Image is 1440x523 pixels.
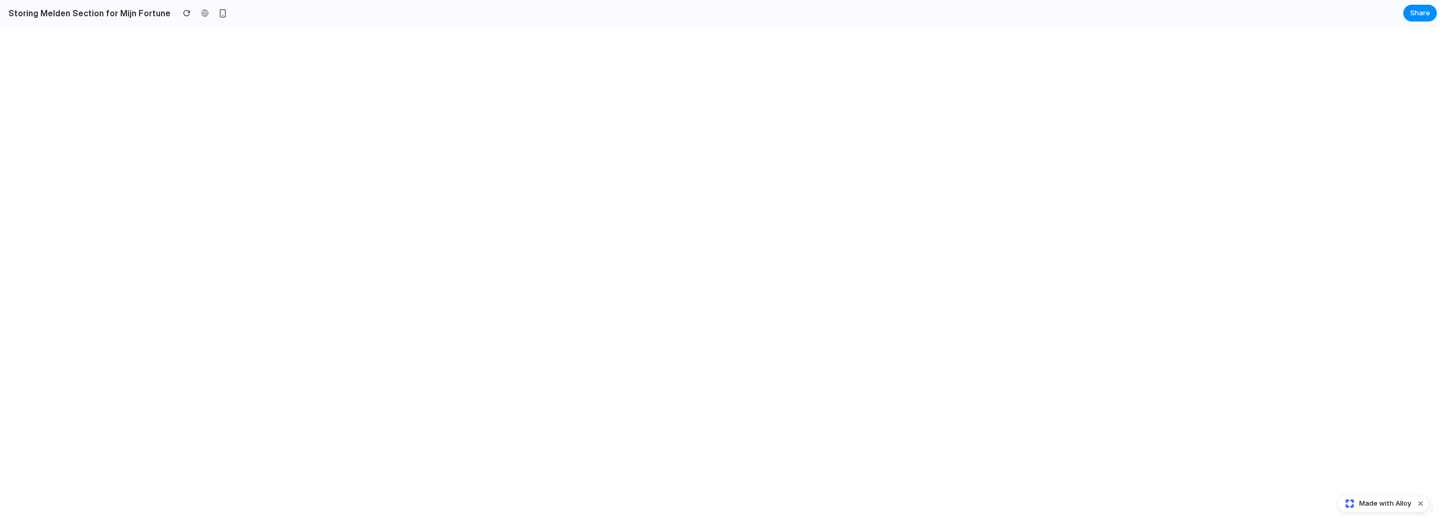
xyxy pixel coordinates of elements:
button: Dismiss watermark [1414,497,1427,510]
span: Made with Alloy [1359,498,1411,509]
button: Share [1403,5,1437,22]
h2: Storing Melden Section for Mijn Fortune [4,7,171,19]
span: Share [1410,8,1430,18]
a: Made with Alloy [1338,498,1412,509]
